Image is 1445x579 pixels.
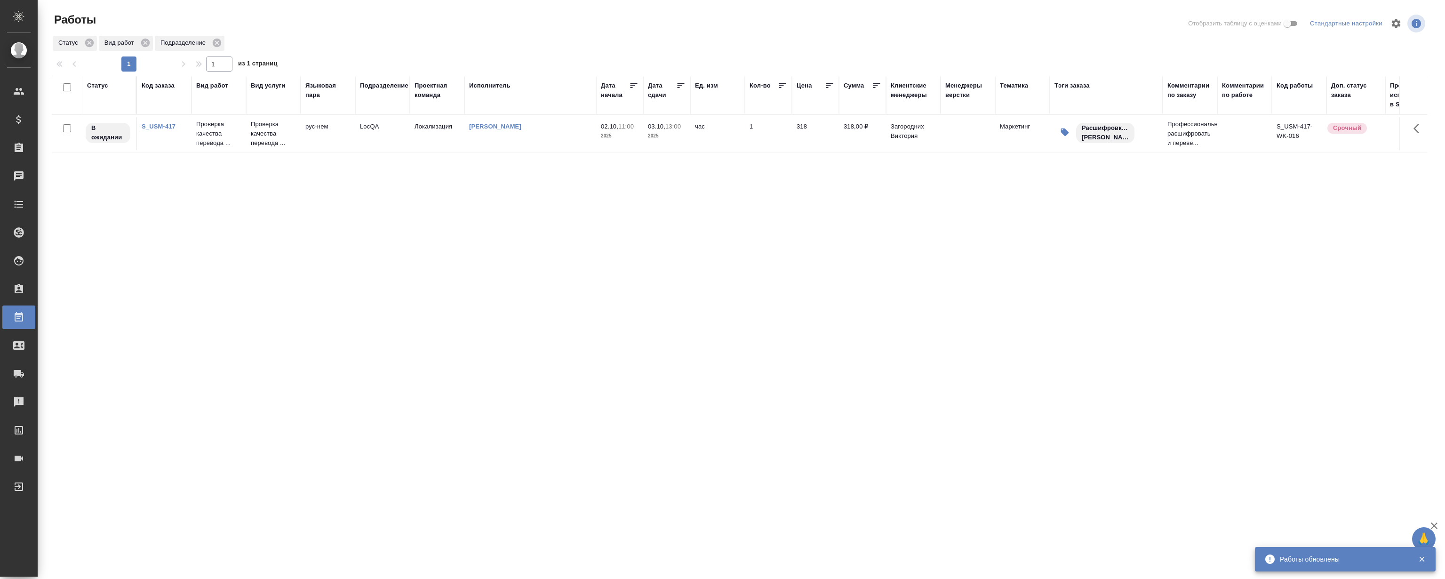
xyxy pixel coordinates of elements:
[695,81,718,90] div: Ед. изм
[648,81,676,100] div: Дата сдачи
[142,123,176,130] a: S_USM-417
[1272,117,1326,150] td: S_USM-417-WK-016
[301,117,355,150] td: рус-нем
[618,123,634,130] p: 11:00
[469,123,521,130] a: [PERSON_NAME]
[1075,122,1135,144] div: Расшифровки_YouTube_ Azad Soz
[1277,81,1313,90] div: Код работы
[1412,527,1436,551] button: 🙏
[690,117,745,150] td: час
[238,58,278,72] span: из 1 страниц
[1000,81,1028,90] div: Тематика
[469,81,511,90] div: Исполнитель
[360,81,408,90] div: Подразделение
[415,81,460,100] div: Проектная команда
[844,81,864,90] div: Сумма
[1054,81,1090,90] div: Тэги заказа
[1407,15,1427,32] span: Посмотреть информацию
[797,81,812,90] div: Цена
[1000,122,1045,131] p: Маркетинг
[1280,555,1404,564] div: Работы обновлены
[1222,81,1267,100] div: Комментарии по работе
[1054,122,1075,143] button: Изменить тэги
[305,81,351,100] div: Языковая пара
[839,117,886,150] td: 318,00 ₽
[91,123,125,142] p: В ожидании
[251,81,286,90] div: Вид услуги
[601,131,639,141] p: 2025
[155,36,224,51] div: Подразделение
[891,81,936,100] div: Клиентские менеджеры
[355,117,410,150] td: LocQA
[1167,81,1213,100] div: Комментарии по заказу
[251,120,296,148] p: Проверка качества перевода ...
[1331,81,1381,100] div: Доп. статус заказа
[745,117,792,150] td: 1
[87,81,108,90] div: Статус
[886,117,941,150] td: Загородних Виктория
[58,38,81,48] p: Статус
[1385,12,1407,35] span: Настроить таблицу
[945,81,990,100] div: Менеджеры верстки
[1408,117,1430,140] button: Здесь прячутся важные кнопки
[85,122,131,144] div: Исполнитель назначен, приступать к работе пока рано
[648,131,686,141] p: 2025
[665,123,681,130] p: 13:00
[99,36,153,51] div: Вид работ
[601,123,618,130] p: 02.10,
[104,38,137,48] p: Вид работ
[1416,529,1432,549] span: 🙏
[52,12,96,27] span: Работы
[1188,19,1282,28] span: Отобразить таблицу с оценками
[142,81,175,90] div: Код заказа
[196,120,241,148] p: Проверка качества перевода ...
[160,38,209,48] p: Подразделение
[1308,16,1385,31] div: split button
[750,81,771,90] div: Кол-во
[1082,123,1129,142] p: Расшифровки_YouTube_ [PERSON_NAME]
[1167,120,1213,148] p: Профессионально расшифровать и переве...
[648,123,665,130] p: 03.10,
[196,81,228,90] div: Вид работ
[1390,81,1432,109] div: Прогресс исполнителя в SC
[792,117,839,150] td: 318
[1333,123,1361,133] p: Срочный
[601,81,629,100] div: Дата начала
[53,36,97,51] div: Статус
[410,117,464,150] td: Локализация
[1412,555,1431,563] button: Закрыть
